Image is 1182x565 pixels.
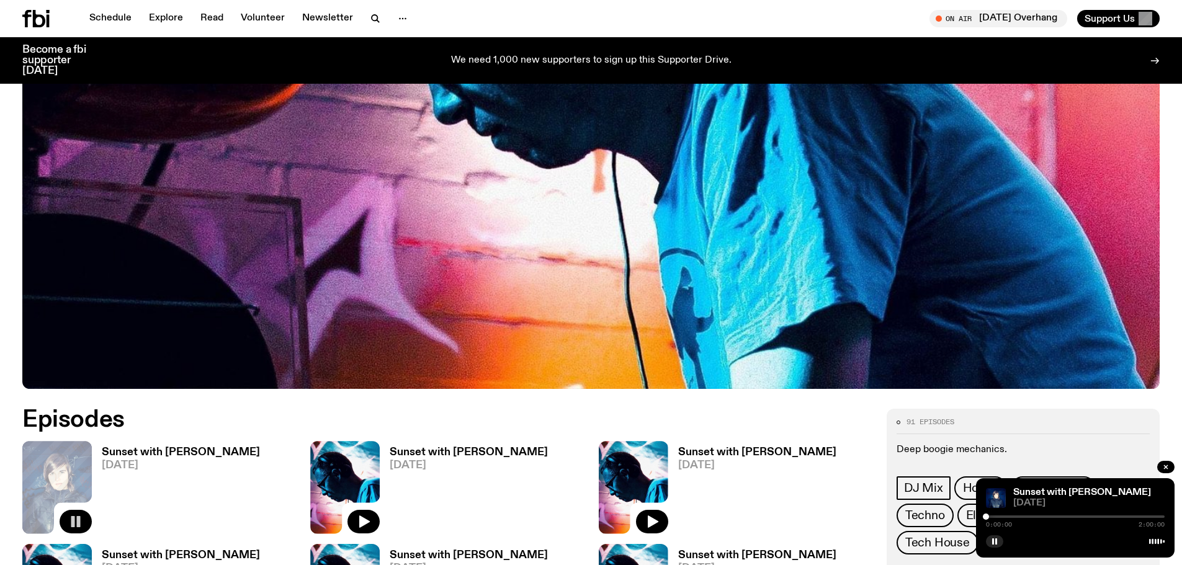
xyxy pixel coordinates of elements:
span: 91 episodes [907,419,954,425]
a: Sunset with [PERSON_NAME][DATE] [92,447,260,533]
a: Schedule [82,10,139,27]
span: 2:00:00 [1139,522,1165,528]
span: Tech House [905,536,970,549]
a: Newsletter [295,10,360,27]
a: Explore [141,10,190,27]
img: Simon Caldwell stands side on, looking downwards. He has headphones on. Behind him is a brightly ... [310,441,380,533]
span: Support Us [1085,13,1135,24]
a: Tech House [897,531,978,554]
span: 0:00:00 [986,522,1012,528]
a: Techno [897,504,954,527]
h3: Sunset with [PERSON_NAME] [390,447,548,458]
a: Deep House [1011,476,1096,500]
span: DJ Mix [904,481,943,495]
h3: Sunset with [PERSON_NAME] [390,550,548,561]
a: Electro [957,504,1014,527]
span: [DATE] [1013,499,1165,508]
span: [DATE] [678,460,836,471]
p: Deep boogie mechanics. [897,444,1150,456]
a: Volunteer [233,10,292,27]
a: House [954,476,1007,500]
h2: Episodes [22,409,776,431]
span: House [963,481,998,495]
p: We need 1,000 new supporters to sign up this Supporter Drive. [451,55,732,66]
h3: Sunset with [PERSON_NAME] [678,447,836,458]
a: Read [193,10,231,27]
button: Support Us [1077,10,1160,27]
span: Techno [905,509,945,522]
a: Sunset with [PERSON_NAME][DATE] [668,447,836,533]
button: On Air[DATE] Overhang [929,10,1067,27]
h3: Become a fbi supporter [DATE] [22,45,102,76]
span: Electro [966,509,1005,522]
h3: Sunset with [PERSON_NAME] [102,550,260,561]
span: [DATE] [390,460,548,471]
h3: Sunset with [PERSON_NAME] [102,447,260,458]
span: [DATE] [102,460,260,471]
img: Simon Caldwell stands side on, looking downwards. He has headphones on. Behind him is a brightly ... [599,441,668,533]
a: DJ Mix [897,476,951,500]
a: Sunset with [PERSON_NAME] [1013,487,1151,497]
a: Sunset with [PERSON_NAME][DATE] [380,447,548,533]
h3: Sunset with [PERSON_NAME] [678,550,836,561]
